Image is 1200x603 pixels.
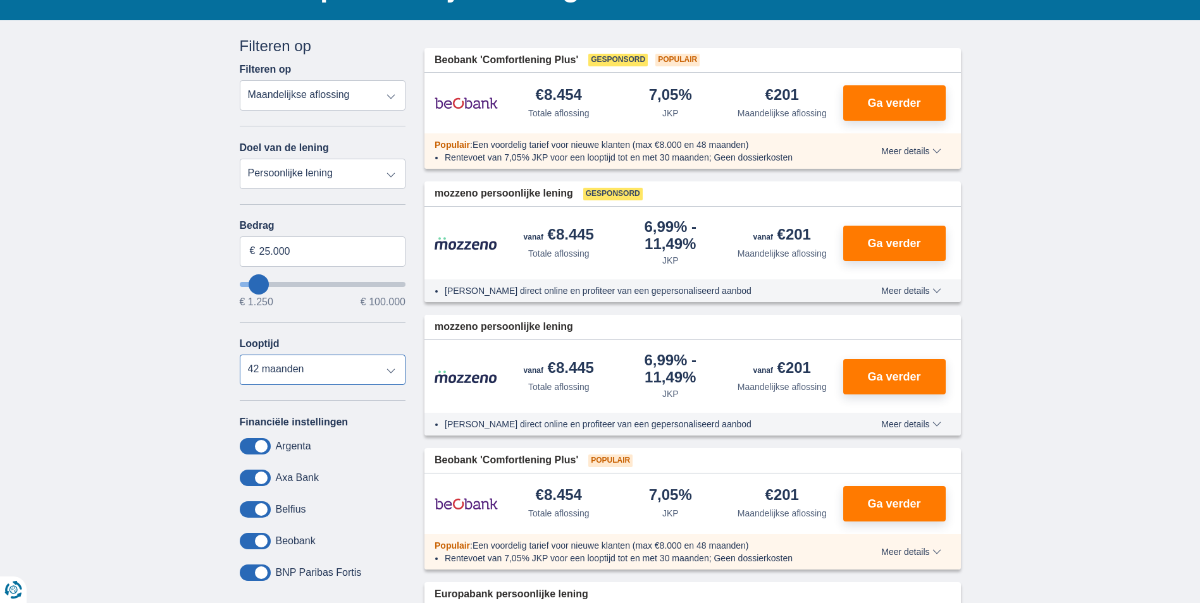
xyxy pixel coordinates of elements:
span: Populair [655,54,700,66]
div: Maandelijkse aflossing [738,507,827,520]
span: Gesponsord [583,188,643,200]
span: Meer details [881,286,941,295]
button: Meer details [872,419,950,429]
div: JKP [662,387,679,400]
button: Ga verder [843,359,946,394]
div: €201 [765,487,799,504]
label: Beobank [276,535,316,547]
label: Doel van de lening [240,142,329,154]
span: Meer details [881,420,941,429]
div: €8.454 [536,487,582,504]
img: product.pl.alt Mozzeno [435,370,498,384]
label: Filteren op [240,64,292,75]
span: Beobank 'Comfortlening Plus' [435,53,578,68]
button: Meer details [872,547,950,557]
div: Maandelijkse aflossing [738,381,827,393]
span: mozzeno persoonlijke lening [435,320,573,334]
div: Maandelijkse aflossing [738,107,827,119]
div: Totale aflossing [528,507,590,520]
li: [PERSON_NAME] direct online en profiteer van een gepersonaliseerd aanbod [445,418,835,430]
span: Populair [435,540,470,551]
img: product.pl.alt Beobank [435,87,498,119]
label: Looptijd [240,338,280,350]
label: Belfius [276,504,306,515]
div: JKP [662,254,679,267]
label: Bedrag [240,220,406,231]
label: Argenta [276,441,311,452]
span: Gesponsord [588,54,648,66]
div: Totale aflossing [528,247,590,260]
div: : [424,539,845,552]
li: Rentevoet van 7,05% JKP voor een looptijd tot en met 30 maanden; Geen dossierkosten [445,552,835,564]
div: €8.445 [524,360,594,378]
div: 6,99% [620,353,722,385]
span: Meer details [881,147,941,155]
div: JKP [662,507,679,520]
div: €8.445 [524,227,594,245]
span: Ga verder [867,371,920,382]
span: Een voordelig tarief voor nieuwe klanten (max €8.000 en 48 maanden) [473,140,749,150]
li: [PERSON_NAME] direct online en profiteer van een gepersonaliseerd aanbod [445,284,835,297]
input: wantToBorrow [240,282,406,287]
div: JKP [662,107,679,119]
span: Ga verder [867,238,920,249]
div: €201 [765,87,799,104]
div: €201 [753,227,811,245]
button: Ga verder [843,486,946,521]
span: € 1.250 [240,297,273,307]
span: Populair [435,140,470,150]
span: Europabank persoonlijke lening [435,587,588,602]
label: BNP Paribas Fortis [276,567,362,578]
label: Axa Bank [276,472,319,484]
img: product.pl.alt Beobank [435,488,498,520]
span: mozzeno persoonlijke lening [435,186,573,201]
span: € [250,244,256,259]
button: Ga verder [843,226,946,261]
label: Financiële instellingen [240,417,349,428]
span: € 100.000 [361,297,405,307]
div: 7,05% [649,87,692,104]
span: Meer details [881,547,941,556]
span: Beobank 'Comfortlening Plus' [435,453,578,468]
div: : [424,138,845,151]
button: Meer details [872,146,950,156]
button: Meer details [872,286,950,296]
img: product.pl.alt Mozzeno [435,236,498,250]
div: Totale aflossing [528,107,590,119]
span: Een voordelig tarief voor nieuwe klanten (max €8.000 en 48 maanden) [473,540,749,551]
span: Ga verder [867,498,920,509]
button: Ga verder [843,85,946,121]
span: Ga verder [867,97,920,109]
div: 6,99% [620,219,722,252]
div: €8.454 [536,87,582,104]
div: €201 [753,360,811,378]
div: Filteren op [240,35,406,57]
div: Maandelijkse aflossing [738,247,827,260]
div: 7,05% [649,487,692,504]
span: Populair [588,454,633,467]
li: Rentevoet van 7,05% JKP voor een looptijd tot en met 30 maanden; Geen dossierkosten [445,151,835,164]
div: Totale aflossing [528,381,590,393]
